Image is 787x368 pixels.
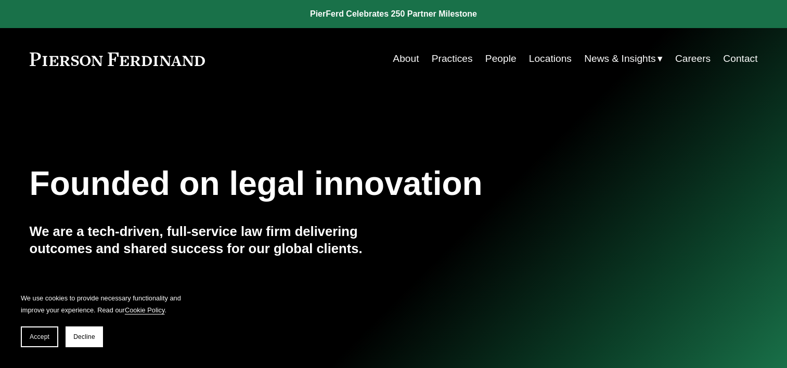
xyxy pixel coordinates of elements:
[10,282,198,358] section: Cookie banner
[584,49,663,69] a: folder dropdown
[432,49,473,69] a: Practices
[485,49,517,69] a: People
[125,306,165,314] a: Cookie Policy
[30,333,49,340] span: Accept
[66,326,103,347] button: Decline
[30,165,637,203] h1: Founded on legal innovation
[723,49,757,69] a: Contact
[675,49,711,69] a: Careers
[584,50,656,68] span: News & Insights
[21,326,58,347] button: Accept
[393,49,419,69] a: About
[21,292,187,316] p: We use cookies to provide necessary functionality and improve your experience. Read our .
[529,49,572,69] a: Locations
[30,223,394,257] h4: We are a tech-driven, full-service law firm delivering outcomes and shared success for our global...
[73,333,95,340] span: Decline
